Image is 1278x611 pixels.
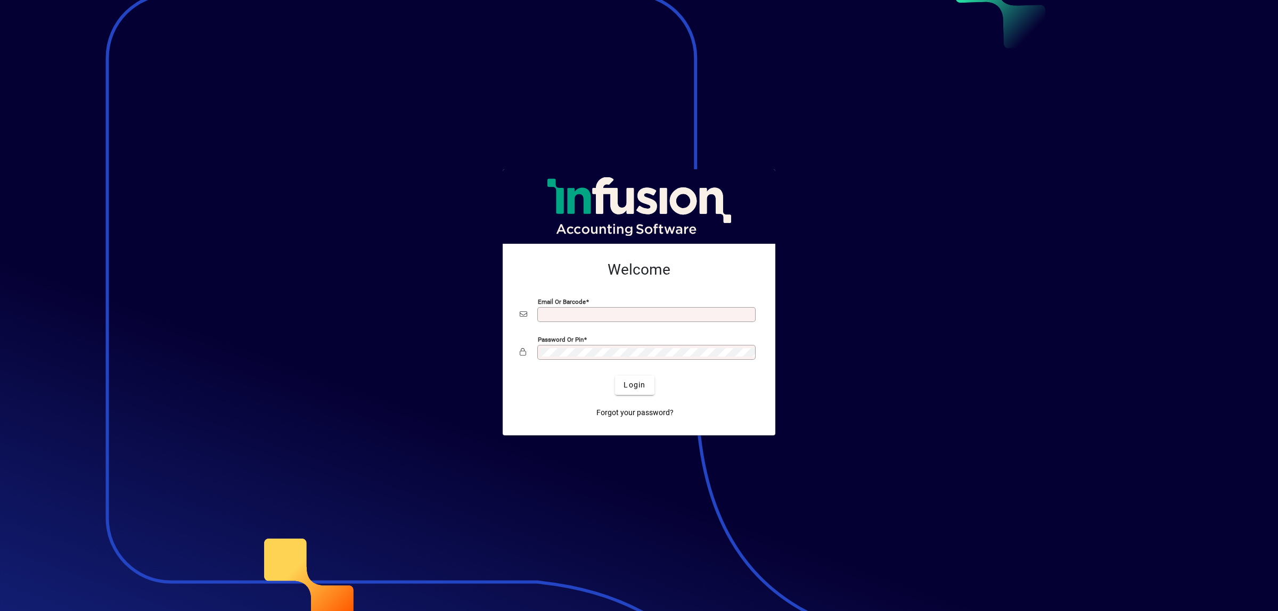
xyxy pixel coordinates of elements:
span: Forgot your password? [596,407,674,418]
a: Forgot your password? [592,403,678,423]
mat-label: Password or Pin [538,335,584,343]
span: Login [624,379,645,391]
button: Login [615,376,654,395]
h2: Welcome [520,261,758,279]
mat-label: Email or Barcode [538,298,586,305]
